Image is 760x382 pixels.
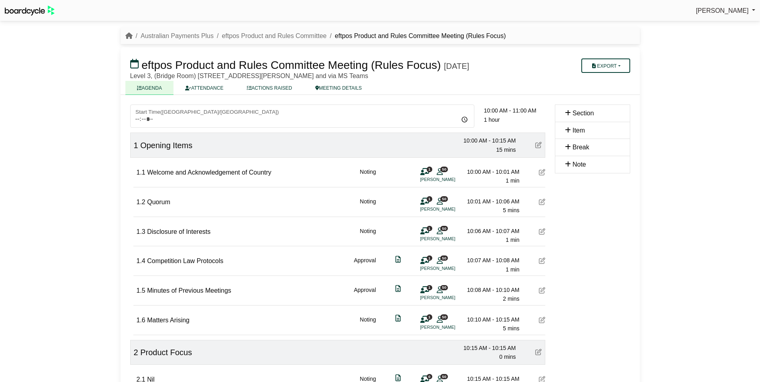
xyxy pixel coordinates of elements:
[427,226,432,231] span: 1
[464,315,520,324] div: 10:10 AM - 10:15 AM
[484,117,500,123] span: 1 hour
[360,197,376,215] div: Noting
[134,141,138,150] span: 1
[125,81,174,95] a: AGENDA
[137,228,145,235] span: 1.3
[427,196,432,201] span: 1
[147,169,271,176] span: Welcome and Acknowledgement of Country
[354,285,376,304] div: Approval
[581,58,630,73] button: Export
[460,344,516,352] div: 10:15 AM - 10:15 AM
[573,110,594,117] span: Section
[440,314,448,320] span: 50
[137,287,145,294] span: 1.5
[137,257,145,264] span: 1.4
[137,317,145,324] span: 1.6
[573,144,589,151] span: Break
[125,31,506,41] nav: breadcrumb
[573,127,585,134] span: Item
[427,314,432,320] span: 1
[354,256,376,274] div: Approval
[420,235,480,242] li: [PERSON_NAME]
[464,256,520,265] div: 10:07 AM - 10:08 AM
[696,7,749,14] span: [PERSON_NAME]
[147,199,170,205] span: Quorum
[506,237,519,243] span: 1 min
[440,255,448,261] span: 50
[5,6,54,16] img: BoardcycleBlackGreen-aaafeed430059cb809a45853b8cf6d952af9d84e6e89e1f1685b34bfd5cb7d64.svg
[140,141,192,150] span: Opening Items
[503,325,519,332] span: 5 mins
[134,348,138,357] span: 2
[506,266,519,273] span: 1 min
[464,197,520,206] div: 10:01 AM - 10:06 AM
[360,315,376,333] div: Noting
[130,72,369,79] span: Level 3, (Bridge Room) [STREET_ADDRESS][PERSON_NAME] and via MS Teams
[222,32,327,39] a: eftpos Product and Rules Committee
[235,81,304,95] a: ACTIONS RAISED
[360,227,376,245] div: Noting
[506,177,519,184] span: 1 min
[427,285,432,290] span: 1
[573,161,586,168] span: Note
[444,61,469,71] div: [DATE]
[440,374,448,379] span: 50
[503,296,519,302] span: 2 mins
[173,81,235,95] a: ATTENDANCE
[460,136,516,145] div: 10:00 AM - 10:15 AM
[464,285,520,294] div: 10:08 AM - 10:10 AM
[420,265,480,272] li: [PERSON_NAME]
[427,167,432,172] span: 1
[304,81,373,95] a: MEETING DETAILS
[427,255,432,261] span: 1
[420,176,480,183] li: [PERSON_NAME]
[137,169,145,176] span: 1.1
[440,226,448,231] span: 50
[440,285,448,290] span: 50
[147,317,189,324] span: Matters Arising
[420,294,480,301] li: [PERSON_NAME]
[360,167,376,185] div: Noting
[427,374,432,379] span: 0
[137,199,145,205] span: 1.2
[696,6,755,16] a: [PERSON_NAME]
[141,59,441,71] span: eftpos Product and Rules Committee Meeting (Rules Focus)
[420,206,480,213] li: [PERSON_NAME]
[496,147,516,153] span: 15 mins
[420,324,480,331] li: [PERSON_NAME]
[503,207,519,213] span: 5 mins
[440,167,448,172] span: 50
[147,257,223,264] span: Competition Law Protocols
[499,354,516,360] span: 0 mins
[464,227,520,235] div: 10:06 AM - 10:07 AM
[147,287,231,294] span: Minutes of Previous Meetings
[327,31,506,41] li: eftpos Product and Rules Committee Meeting (Rules Focus)
[140,348,192,357] span: Product Focus
[147,228,210,235] span: Disclosure of Interests
[440,196,448,201] span: 50
[464,167,520,176] div: 10:00 AM - 10:01 AM
[141,32,214,39] a: Australian Payments Plus
[484,106,545,115] div: 10:00 AM - 11:00 AM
